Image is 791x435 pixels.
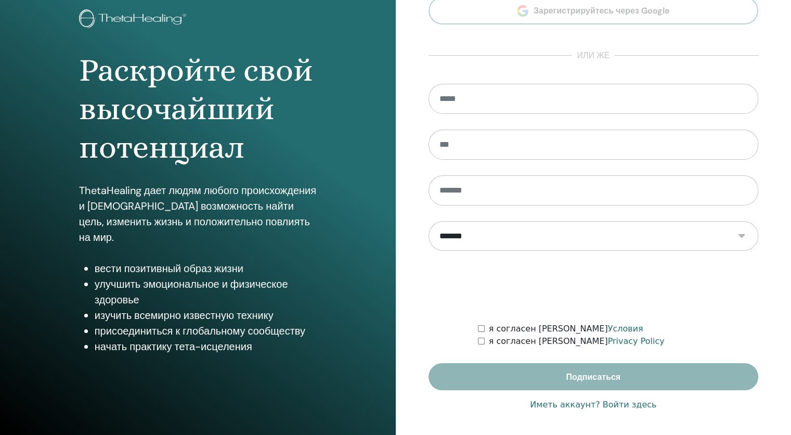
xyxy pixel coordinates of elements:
li: вести позитивный образ жизни [95,261,317,276]
li: улучшить эмоциональное и физическое здоровье [95,276,317,308]
li: изучить всемирно известную технику [95,308,317,323]
label: я согласен [PERSON_NAME] [489,323,643,335]
a: Privacy Policy [608,336,665,346]
li: присоединиться к глобальному сообществу [95,323,317,339]
h1: Раскройте свой высочайший потенциал [79,51,317,167]
a: Иметь аккаунт? Войти здесь [530,399,656,411]
a: Условия [608,324,643,334]
iframe: reCAPTCHA [514,266,672,307]
label: я согласен [PERSON_NAME] [489,335,665,348]
span: или же [572,49,615,62]
p: ThetaHealing дает людям любого происхождения и [DEMOGRAPHIC_DATA] возможность найти цель, изменит... [79,183,317,245]
li: начать практику тета-исцеления [95,339,317,354]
